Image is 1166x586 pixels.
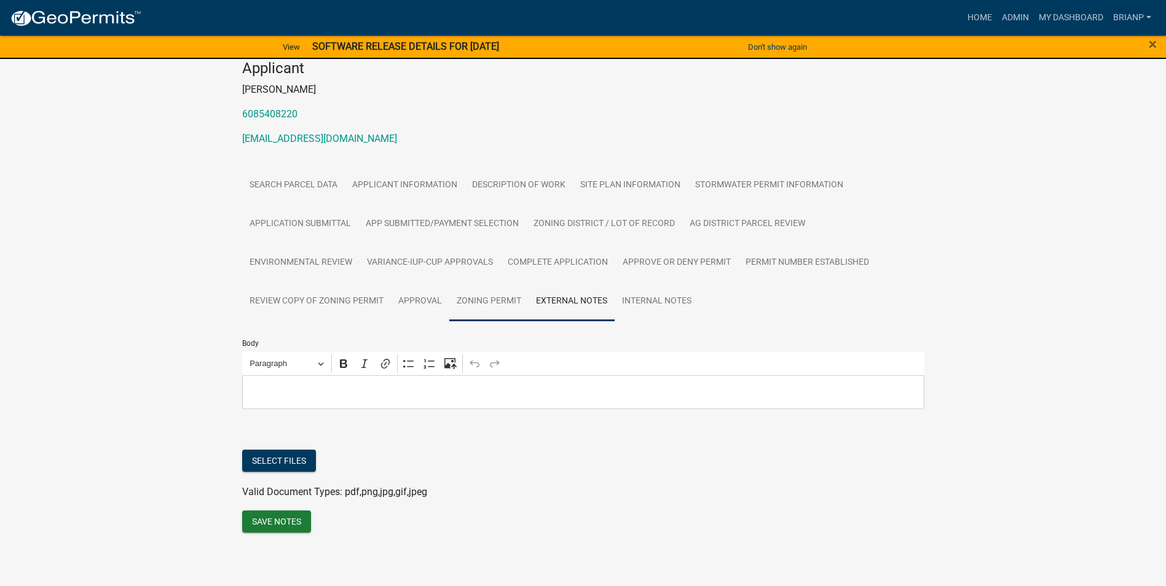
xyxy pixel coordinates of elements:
[1149,37,1157,52] button: Close
[688,166,851,205] a: STORMWATER PERMIT INFORMATION
[963,6,997,29] a: Home
[738,243,876,283] a: PERMIT NUMBER ESTABLISHED
[250,356,313,371] span: Paragraph
[1149,36,1157,53] span: ×
[360,243,500,283] a: VARIANCE-IUP-CUP APPROVALS
[242,133,397,144] a: [EMAIL_ADDRESS][DOMAIN_NAME]
[345,166,465,205] a: APPLICANT INFORMATION
[465,166,573,205] a: DESCRIPTION OF WORK
[358,205,526,244] a: APP SUBMITTED/PAYMENT SELECTION
[997,6,1034,29] a: Admin
[242,108,297,120] a: 6085408220
[242,352,924,375] div: Editor toolbar
[615,282,699,321] a: Internal Notes
[242,486,427,498] span: Valid Document Types: pdf,png,jpg,gif,jpeg
[312,41,499,52] strong: SOFTWARE RELEASE DETAILS FOR [DATE]
[615,243,738,283] a: APPROVE OR DENY PERMIT
[682,205,813,244] a: AG DISTRICT PARCEL REVIEW
[242,340,259,347] label: Body
[242,60,924,77] h4: Applicant
[242,205,358,244] a: APPLICATION SUBMITTAL
[526,205,682,244] a: ZONING DISTRICT / LOT OF RECORD
[242,375,924,409] div: Editor editing area: main. Press Alt+0 for help.
[1108,6,1156,29] a: BrianP
[573,166,688,205] a: SITE PLAN INFORMATION
[242,450,316,472] button: Select files
[278,37,305,57] a: View
[1034,6,1108,29] a: My Dashboard
[242,510,311,533] button: Save Notes
[242,243,360,283] a: ENVIRONMENTAL REVIEW
[242,282,391,321] a: Review Copy of Zoning Permit
[244,354,329,373] button: Paragraph, Heading
[500,243,615,283] a: COMPLETE APPLICATION
[391,282,449,321] a: APPROVAL
[743,37,812,57] button: Don't show again
[242,166,345,205] a: Search Parcel Data
[529,282,615,321] a: External Notes
[449,282,529,321] a: Zoning Permit
[242,82,924,97] p: [PERSON_NAME]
